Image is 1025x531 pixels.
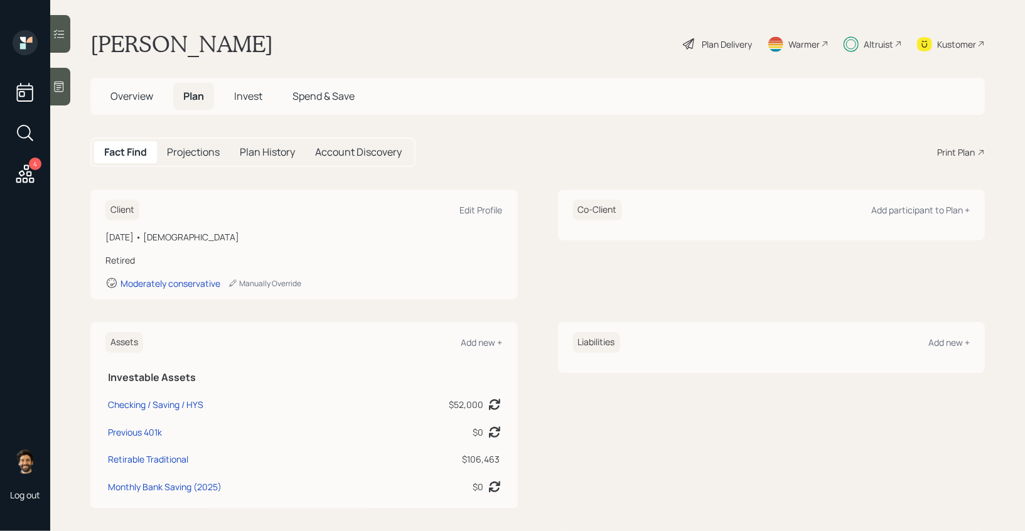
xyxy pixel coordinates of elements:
div: Plan Delivery [702,38,752,51]
div: Add new + [928,336,970,348]
h6: Client [105,200,139,220]
div: Moderately conservative [121,277,220,289]
div: Warmer [788,38,820,51]
div: Retirable Traditional [108,453,188,466]
div: Add participant to Plan + [871,204,970,216]
h5: Plan History [240,146,295,158]
div: $52,000 [449,398,484,411]
div: Monthly Bank Saving (2025) [108,480,222,493]
div: Log out [10,489,40,501]
h1: [PERSON_NAME] [90,30,273,58]
h5: Fact Find [104,146,147,158]
span: Overview [110,89,153,103]
h5: Projections [167,146,220,158]
h6: Assets [105,332,143,353]
div: $0 [473,480,484,493]
div: $0 [473,426,484,439]
h6: Co-Client [573,200,622,220]
div: Edit Profile [460,204,503,216]
div: Kustomer [937,38,976,51]
img: eric-schwartz-headshot.png [13,449,38,474]
h5: Account Discovery [315,146,402,158]
div: [DATE] • [DEMOGRAPHIC_DATA] [105,230,503,244]
div: Altruist [864,38,893,51]
div: Add new + [461,336,503,348]
div: Retired [105,254,503,267]
div: 4 [29,158,41,170]
span: Spend & Save [292,89,355,103]
div: Previous 401k [108,426,162,439]
span: Plan [183,89,204,103]
h5: Investable Assets [108,372,500,383]
div: Manually Override [228,278,301,289]
h6: Liabilities [573,332,620,353]
div: $106,463 [378,453,500,466]
div: Print Plan [937,146,975,159]
div: Checking / Saving / HYS [108,398,203,411]
span: Invest [234,89,262,103]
